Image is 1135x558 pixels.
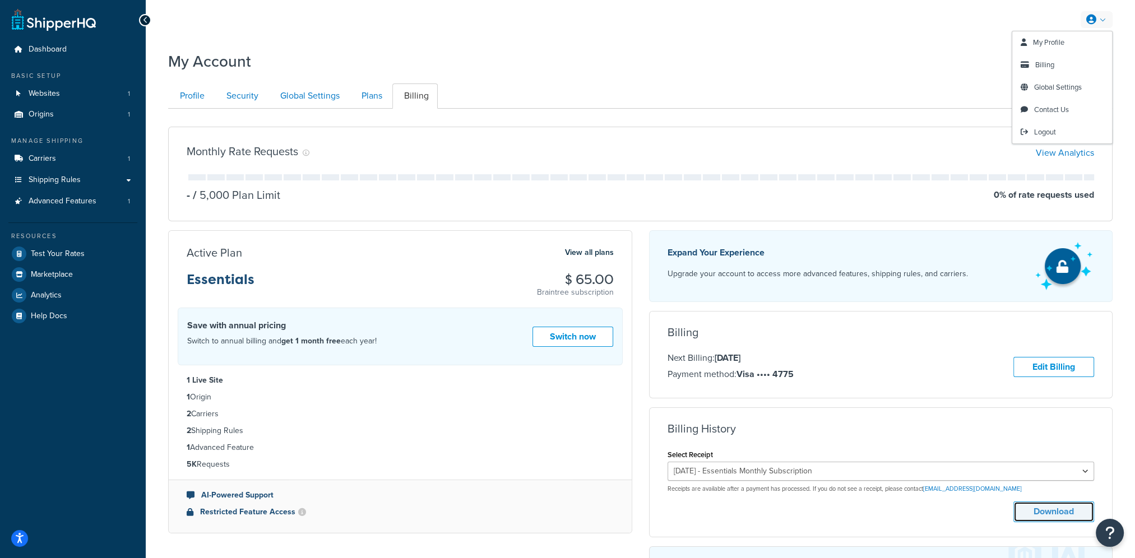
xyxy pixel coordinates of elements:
h3: Essentials [187,272,254,296]
a: Marketplace [8,264,137,285]
a: ShipperHQ Home [12,8,96,31]
h3: Active Plan [187,247,242,259]
span: 1 [128,154,130,164]
a: Dashboard [8,39,137,60]
a: Shipping Rules [8,170,137,190]
span: 1 [128,89,130,99]
span: My Profile [1033,37,1064,48]
strong: get 1 month free [281,335,341,347]
a: Carriers 1 [8,148,137,169]
span: 1 [128,110,130,119]
li: AI-Powered Support [187,489,614,501]
li: Origins [8,104,137,125]
p: Upgrade your account to access more advanced features, shipping rules, and carriers. [668,266,968,282]
a: Global Settings [268,83,349,109]
li: Carriers [187,408,614,420]
a: [EMAIL_ADDRESS][DOMAIN_NAME] [923,484,1022,493]
span: Test Your Rates [31,249,85,259]
p: Expand Your Experience [668,245,968,261]
strong: 1 [187,441,190,453]
a: Advanced Features 1 [8,191,137,212]
strong: Visa •••• 4775 [736,368,794,380]
span: Contact Us [1034,104,1069,115]
li: Origin [187,391,614,403]
h3: $ 65.00 [537,272,614,287]
strong: 1 [187,391,190,403]
li: Shipping Rules [187,425,614,437]
a: Edit Billing [1013,357,1094,378]
a: Analytics [8,285,137,305]
h3: Billing [668,326,698,338]
strong: 2 [187,425,191,436]
h3: Billing History [668,422,736,435]
a: Contact Us [1012,99,1112,121]
span: / [193,187,197,203]
a: Security [215,83,267,109]
div: Basic Setup [8,71,137,81]
span: Logout [1034,127,1056,137]
strong: 5K [187,458,197,470]
li: Websites [8,83,137,104]
a: Test Your Rates [8,244,137,264]
li: Advanced Features [8,191,137,212]
strong: [DATE] [715,351,740,364]
span: Websites [29,89,60,99]
span: Billing [1035,59,1054,70]
p: Braintree subscription [537,287,614,298]
strong: 2 [187,408,191,420]
a: View Analytics [1036,146,1094,159]
span: Analytics [31,291,62,300]
li: Carriers [8,148,137,169]
a: Logout [1012,121,1112,143]
button: Open Resource Center [1096,519,1124,547]
h4: Save with annual pricing [187,319,377,332]
div: Resources [8,231,137,241]
a: View all plans [565,245,614,260]
div: Manage Shipping [8,136,137,146]
li: Advanced Feature [187,441,614,454]
a: Plans [350,83,391,109]
a: Profile [168,83,214,109]
a: Help Docs [8,306,137,326]
p: Payment method: [668,367,794,382]
a: Billing [1012,54,1112,76]
p: - [187,187,190,203]
h1: My Account [168,50,251,72]
a: Expand Your Experience Upgrade your account to access more advanced features, shipping rules, and... [649,230,1113,302]
li: Restricted Feature Access [187,506,614,518]
span: Global Settings [1034,82,1082,92]
h3: Monthly Rate Requests [187,145,298,157]
a: Origins 1 [8,104,137,125]
p: 5,000 Plan Limit [190,187,280,203]
p: Switch to annual billing and each year! [187,334,377,348]
a: Websites 1 [8,83,137,104]
span: 1 [128,197,130,206]
span: Shipping Rules [29,175,81,185]
p: Next Billing: [668,351,794,365]
span: Marketplace [31,270,73,280]
span: Dashboard [29,45,67,54]
button: Download [1013,501,1094,522]
span: Origins [29,110,54,119]
strong: 1 Live Site [187,374,223,386]
a: My Profile [1012,31,1112,54]
span: Carriers [29,154,56,164]
label: Select Receipt [668,450,713,459]
p: 0 % of rate requests used [994,187,1094,203]
a: Billing [392,83,438,109]
a: Global Settings [1012,76,1112,99]
li: Requests [187,458,614,471]
p: Receipts are available after a payment has processed. If you do not see a receipt, please contact [668,485,1095,493]
span: Advanced Features [29,197,96,206]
